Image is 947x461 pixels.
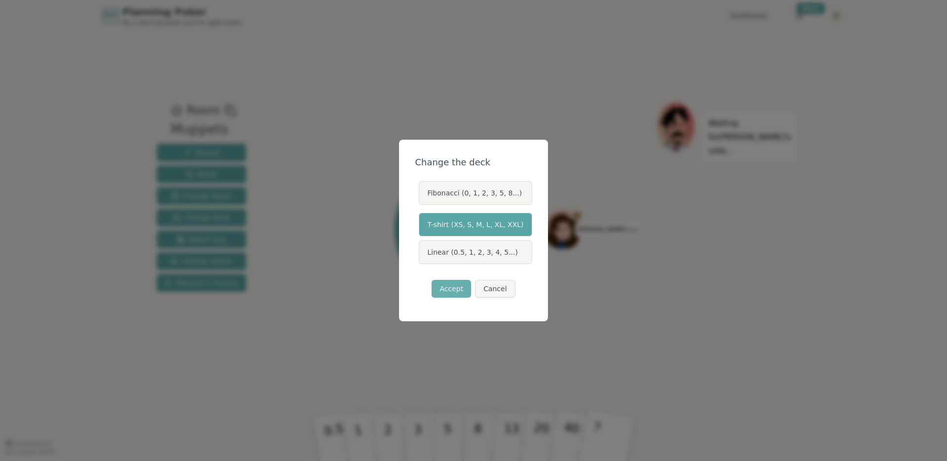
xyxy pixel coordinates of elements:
[475,280,515,298] button: Cancel
[432,280,471,298] button: Accept
[415,155,532,169] div: Change the deck
[419,181,532,205] label: Fibonacci (0, 1, 2, 3, 5, 8...)
[419,213,532,236] label: T-shirt (XS, S, M, L, XL, XXL)
[419,240,532,264] label: Linear (0.5, 1, 2, 3, 4, 5...)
